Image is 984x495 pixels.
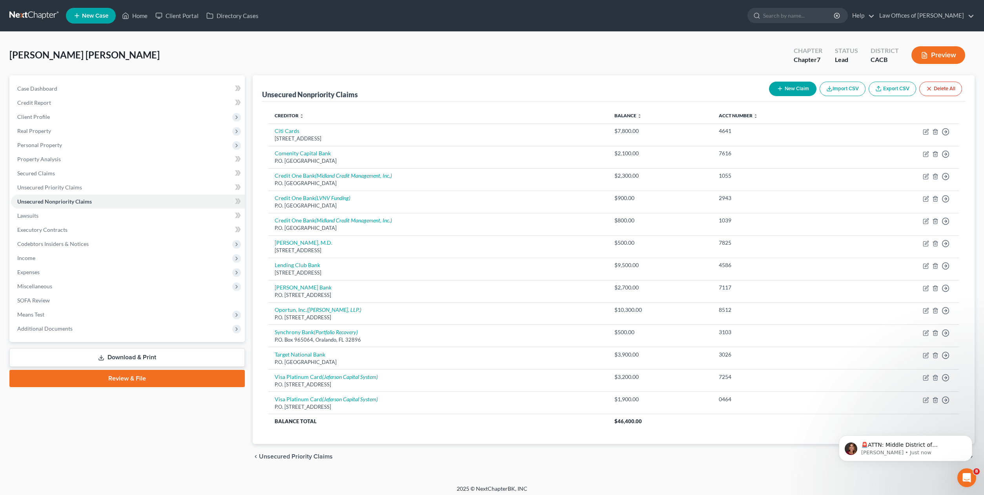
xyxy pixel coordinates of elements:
[11,82,245,96] a: Case Dashboard
[275,217,392,224] a: Credit One Bank(Midland Credit Management, Inc.)
[275,224,602,232] div: P.O. [GEOGRAPHIC_DATA]
[275,150,331,157] a: Comenity Capital Bank
[753,114,758,118] i: unfold_more
[17,226,67,233] span: Executory Contracts
[259,453,333,460] span: Unsecured Priority Claims
[275,135,602,142] div: [STREET_ADDRESS]
[11,223,245,237] a: Executory Contracts
[763,8,835,23] input: Search by name...
[17,142,62,148] span: Personal Property
[919,82,962,96] button: Delete All
[17,269,40,275] span: Expenses
[253,453,333,460] button: chevron_left Unsecured Priority Claims
[9,348,245,367] a: Download & Print
[275,351,325,358] a: Target National Bank
[275,127,299,134] a: Citi Cards
[614,284,707,291] div: $2,700.00
[262,90,358,99] div: Unsecured Nonpriority Claims
[299,114,304,118] i: unfold_more
[17,255,35,261] span: Income
[17,156,61,162] span: Property Analysis
[614,149,707,157] div: $2,100.00
[17,212,38,219] span: Lawsuits
[719,127,842,135] div: 4641
[17,240,89,247] span: Codebtors Insiders & Notices
[315,195,350,201] i: (LVNV Funding)
[817,56,820,63] span: 7
[275,291,602,299] div: P.O. [STREET_ADDRESS]
[17,311,44,318] span: Means Test
[275,180,602,187] div: P.O. [GEOGRAPHIC_DATA]
[17,297,50,304] span: SOFA Review
[875,9,974,23] a: Law Offices of [PERSON_NAME]
[11,180,245,195] a: Unsecured Priority Claims
[11,195,245,209] a: Unsecured Nonpriority Claims
[275,373,378,380] a: Visa Platinum Card(Jeferson Capital System)
[719,351,842,359] div: 3026
[275,284,332,291] a: [PERSON_NAME] Bank
[614,172,707,180] div: $2,300.00
[719,113,758,118] a: Acct Number unfold_more
[835,46,858,55] div: Status
[614,113,642,118] a: Balance unfold_more
[322,396,378,402] i: (Jeferson Capital System)
[314,329,358,335] i: (Portfolio Recovery)
[202,9,262,23] a: Directory Cases
[275,113,304,118] a: Creditor unfold_more
[118,9,151,23] a: Home
[151,9,202,23] a: Client Portal
[719,239,842,247] div: 7825
[275,396,378,402] a: Visa Platinum Card(Jeferson Capital System)
[275,381,602,388] div: P.O. [STREET_ADDRESS]
[719,284,842,291] div: 7117
[973,468,980,475] span: 8
[614,127,707,135] div: $7,800.00
[17,85,57,92] span: Case Dashboard
[315,172,392,179] i: (Midland Credit Management, Inc,)
[275,239,332,246] a: [PERSON_NAME], M.D.
[275,172,392,179] a: Credit One Bank(Midland Credit Management, Inc,)
[275,329,358,335] a: Synchrony Bank(Portfolio Recovery)
[794,55,822,64] div: Chapter
[17,99,51,106] span: Credit Report
[275,359,602,366] div: P.O. [GEOGRAPHIC_DATA]
[82,13,108,19] span: New Case
[614,194,707,202] div: $900.00
[275,157,602,165] div: P.O. [GEOGRAPHIC_DATA]
[719,261,842,269] div: 4586
[17,170,55,177] span: Secured Claims
[17,325,73,332] span: Additional Documents
[719,194,842,202] div: 2943
[719,306,842,314] div: 8512
[17,198,92,205] span: Unsecured Nonpriority Claims
[614,306,707,314] div: $10,300.00
[275,403,602,411] div: P.O. [STREET_ADDRESS]
[17,283,52,289] span: Miscellaneous
[11,209,245,223] a: Lawsuits
[275,306,361,313] a: Oportun, Inc.([PERSON_NAME], LLP.)
[719,395,842,403] div: 0464
[275,202,602,209] div: P.O. [GEOGRAPHIC_DATA]
[848,9,875,23] a: Help
[17,127,51,134] span: Real Property
[275,262,320,268] a: Lending Club Bank
[769,82,816,96] button: New Claim
[275,269,602,277] div: [STREET_ADDRESS]
[11,96,245,110] a: Credit Report
[871,55,899,64] div: CACB
[275,336,602,344] div: P.O. Box 965064, Oralando, FL 32896
[275,247,602,254] div: [STREET_ADDRESS]
[614,239,707,247] div: $500.00
[614,351,707,359] div: $3,900.00
[835,55,858,64] div: Lead
[17,113,50,120] span: Client Profile
[614,328,707,336] div: $500.00
[17,184,82,191] span: Unsecured Priority Claims
[307,306,361,313] i: ([PERSON_NAME], LLP.)
[275,195,350,201] a: Credit One Bank(LVNV Funding)
[11,152,245,166] a: Property Analysis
